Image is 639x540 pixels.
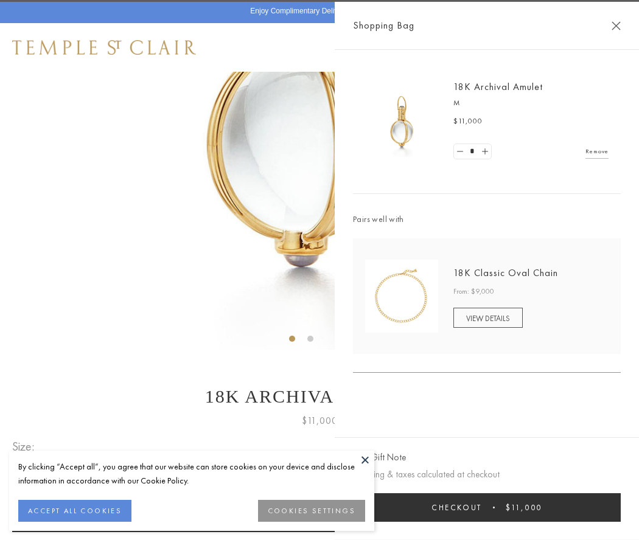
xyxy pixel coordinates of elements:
[18,460,365,488] div: By clicking “Accept all”, you agree that our website can store cookies on your device and disclos...
[454,144,466,159] a: Set quantity to 0
[353,212,621,226] span: Pairs well with
[353,493,621,522] button: Checkout $11,000
[258,500,365,522] button: COOKIES SETTINGS
[353,467,621,482] p: Shipping & taxes calculated at checkout
[353,18,414,33] span: Shopping Bag
[365,260,438,333] img: N88865-OV18
[12,40,196,55] img: Temple St. Clair
[453,286,494,298] span: From: $9,000
[453,116,483,128] span: $11,000
[466,313,510,324] span: VIEW DETAILS
[612,21,621,30] button: Close Shopping Bag
[453,80,543,93] a: 18K Archival Amulet
[12,386,627,407] h1: 18K Archival Amulet
[12,437,39,457] span: Size:
[453,97,609,109] p: M
[585,145,609,158] a: Remove
[353,450,406,465] button: Add Gift Note
[302,413,338,429] span: $11,000
[453,266,558,279] a: 18K Classic Oval Chain
[431,502,482,513] span: Checkout
[478,144,491,159] a: Set quantity to 2
[453,308,523,328] a: VIEW DETAILS
[250,5,382,18] p: Enjoy Complimentary Delivery & Returns
[365,85,438,158] img: 18K Archival Amulet
[18,500,131,522] button: ACCEPT ALL COOKIES
[506,502,542,513] span: $11,000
